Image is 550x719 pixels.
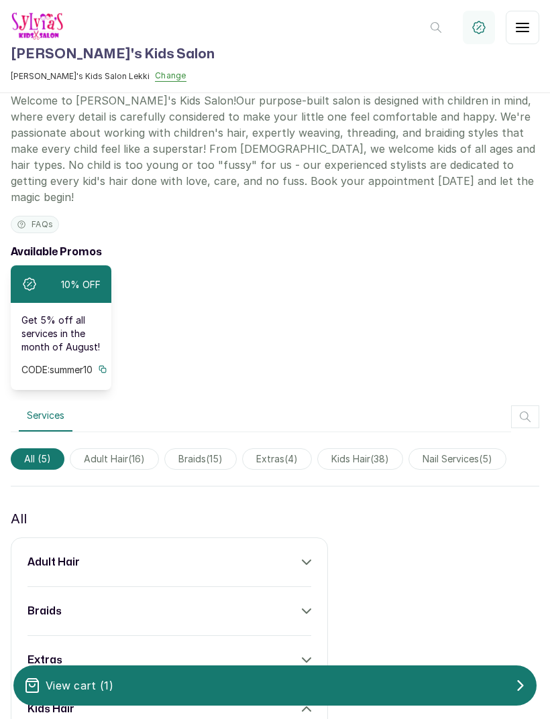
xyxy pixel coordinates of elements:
p: Get 5% off all services in the month of August! [21,314,101,354]
span: summer10 [50,364,93,375]
h1: [PERSON_NAME]'s Kids Salon [11,44,215,65]
p: Welcome to [PERSON_NAME]'s Kids Salon!Our purpose-built salon is designed with children in mind, ... [11,92,539,205]
span: extras(4) [242,448,312,470]
div: CODE: [21,363,93,377]
span: [PERSON_NAME]'s Kids Salon Lekki [11,71,150,82]
button: Services [19,401,72,432]
button: View cart (1) [13,665,537,706]
p: All [11,508,27,529]
h2: Available Promos [11,244,539,260]
span: All (5) [11,448,64,470]
button: [PERSON_NAME]'s Kids Salon LekkiChange [11,70,215,82]
div: 10% OFF [61,277,101,291]
h3: braids [27,603,62,619]
span: adult hair(16) [70,448,159,470]
button: Change [155,70,186,82]
span: nail services(5) [408,448,506,470]
button: FAQs [11,216,59,233]
h3: extras [27,652,62,668]
span: kids hair(38) [317,448,403,470]
img: business logo [11,11,64,41]
h3: adult hair [27,554,80,570]
span: braids(15) [164,448,237,470]
p: View cart ( 1 ) [46,677,113,694]
h3: kids hair [27,701,74,717]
